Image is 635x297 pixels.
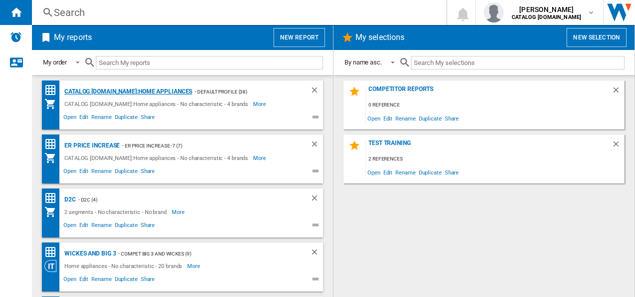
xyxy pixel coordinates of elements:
[172,206,186,218] span: More
[310,193,323,206] div: Delete
[78,274,90,286] span: Edit
[192,85,290,98] div: - Default profile (38)
[417,111,443,125] span: Duplicate
[62,98,253,110] div: CATALOG [DOMAIN_NAME]:Home appliances - No characteristic - 4 brands
[76,193,290,206] div: - D2C (4)
[512,14,581,20] b: CATALOG [DOMAIN_NAME]
[62,193,76,206] div: D2C
[44,138,62,150] div: Price Matrix
[310,139,323,152] div: Delete
[44,152,62,164] div: My Assortment
[366,153,625,165] div: 2 references
[62,139,120,152] div: ER Price Increase
[90,220,113,232] span: Rename
[43,58,67,66] div: My order
[443,165,461,179] span: Share
[78,220,90,232] span: Edit
[10,31,22,43] img: alerts-logo.svg
[253,98,268,110] span: More
[411,56,625,69] input: Search My selections
[62,85,192,98] div: CATALOG [DOMAIN_NAME]:Home appliances
[113,112,139,124] span: Duplicate
[366,165,382,179] span: Open
[274,28,325,47] button: New report
[253,152,268,164] span: More
[62,260,187,272] div: Home appliances - No characteristic - 20 brands
[90,112,113,124] span: Rename
[44,84,62,96] div: Price Matrix
[567,28,627,47] button: New selection
[78,112,90,124] span: Edit
[90,274,113,286] span: Rename
[310,85,323,98] div: Delete
[62,206,172,218] div: 2 segments - No characteristic - No brand
[484,2,504,22] img: profile.jpg
[139,166,157,178] span: Share
[366,111,382,125] span: Open
[44,260,62,272] div: Category View
[139,220,157,232] span: Share
[62,112,78,124] span: Open
[54,5,420,19] div: Search
[366,139,612,153] div: Test training
[78,166,90,178] span: Edit
[512,4,581,14] span: [PERSON_NAME]
[113,166,139,178] span: Duplicate
[353,28,406,47] h2: My selections
[382,111,394,125] span: Edit
[96,56,323,69] input: Search My reports
[366,99,625,111] div: 0 reference
[44,246,62,258] div: Price Matrix
[113,274,139,286] span: Duplicate
[62,247,116,260] div: Wickes and Big 3
[62,152,253,164] div: CATALOG [DOMAIN_NAME]:Home appliances - No characteristic - 4 brands
[44,206,62,218] div: My Assortment
[44,192,62,204] div: Price Matrix
[366,85,612,99] div: Competitor reports
[443,111,461,125] span: Share
[44,98,62,110] div: My Assortment
[139,112,157,124] span: Share
[394,165,417,179] span: Rename
[382,165,394,179] span: Edit
[417,165,443,179] span: Duplicate
[62,220,78,232] span: Open
[62,166,78,178] span: Open
[310,247,323,260] div: Delete
[62,274,78,286] span: Open
[113,220,139,232] span: Duplicate
[52,28,94,47] h2: My reports
[394,111,417,125] span: Rename
[90,166,113,178] span: Rename
[120,139,290,152] div: - ER Price Increase -7 (7)
[139,274,157,286] span: Share
[116,247,290,260] div: - COMPET BIG 3 AND WICKES (9)
[612,139,625,153] div: Delete
[612,85,625,99] div: Delete
[344,58,382,66] div: By name asc.
[187,260,202,272] span: More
